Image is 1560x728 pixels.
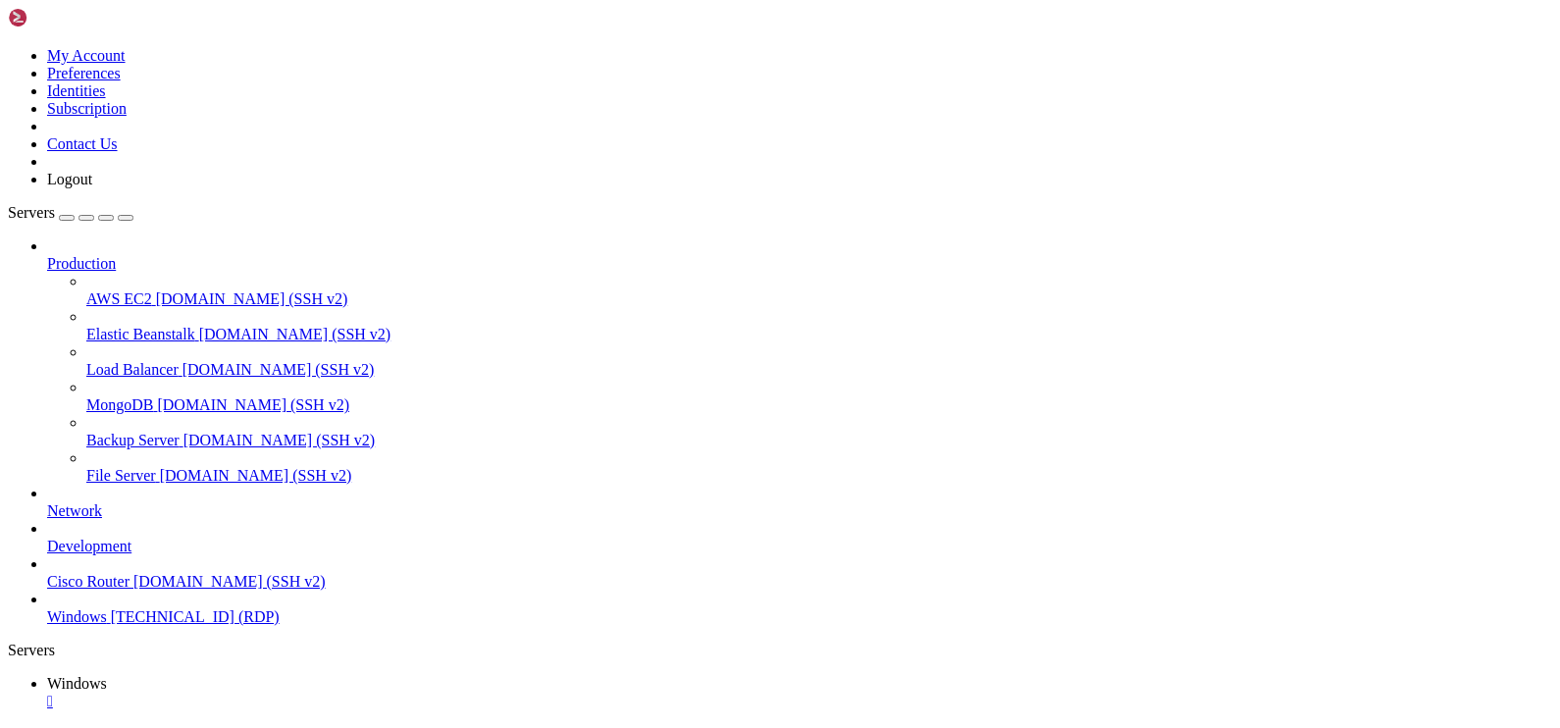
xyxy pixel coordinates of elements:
span: Cisco Router [47,573,130,590]
li: Load Balancer [DOMAIN_NAME] (SSH v2) [86,343,1552,379]
span: Development [47,538,131,554]
a: Contact Us [47,135,118,152]
a: Backup Server [DOMAIN_NAME] (SSH v2) [86,432,1552,449]
span: [DOMAIN_NAME] (SSH v2) [133,573,326,590]
li: File Server [DOMAIN_NAME] (SSH v2) [86,449,1552,485]
span: AWS EC2 [86,290,152,307]
span: [DOMAIN_NAME] (SSH v2) [182,361,375,378]
a: Identities [47,82,106,99]
a: Servers [8,204,133,221]
li: AWS EC2 [DOMAIN_NAME] (SSH v2) [86,273,1552,308]
span: Windows [47,675,107,692]
a: Cisco Router [DOMAIN_NAME] (SSH v2) [47,573,1552,591]
span: Elastic Beanstalk [86,326,195,342]
a: Development [47,538,1552,555]
span: Backup Server [86,432,180,448]
li: MongoDB [DOMAIN_NAME] (SSH v2) [86,379,1552,414]
li: Elastic Beanstalk [DOMAIN_NAME] (SSH v2) [86,308,1552,343]
a: My Account [47,47,126,64]
span: Production [47,255,116,272]
li: Windows [TECHNICAL_ID] (RDP) [47,591,1552,626]
li: Production [47,237,1552,485]
div: Servers [8,642,1552,659]
span: MongoDB [86,396,153,413]
a: Load Balancer [DOMAIN_NAME] (SSH v2) [86,361,1552,379]
a: Network [47,502,1552,520]
a: Subscription [47,100,127,117]
a: Elastic Beanstalk [DOMAIN_NAME] (SSH v2) [86,326,1552,343]
span: Servers [8,204,55,221]
a:  [47,693,1552,710]
a: Preferences [47,65,121,81]
span: [DOMAIN_NAME] (SSH v2) [160,467,352,484]
a: MongoDB [DOMAIN_NAME] (SSH v2) [86,396,1552,414]
span: Network [47,502,102,519]
a: AWS EC2 [DOMAIN_NAME] (SSH v2) [86,290,1552,308]
a: Windows [TECHNICAL_ID] (RDP) [47,608,1552,626]
span: Load Balancer [86,361,179,378]
a: Production [47,255,1552,273]
a: Windows [47,675,1552,710]
span: [DOMAIN_NAME] (SSH v2) [183,432,376,448]
li: Backup Server [DOMAIN_NAME] (SSH v2) [86,414,1552,449]
span: [TECHNICAL_ID] (RDP) [111,608,280,625]
a: File Server [DOMAIN_NAME] (SSH v2) [86,467,1552,485]
img: Shellngn [8,8,121,27]
a: Logout [47,171,92,187]
span: [DOMAIN_NAME] (SSH v2) [157,396,349,413]
li: Cisco Router [DOMAIN_NAME] (SSH v2) [47,555,1552,591]
li: Development [47,520,1552,555]
span: Windows [47,608,107,625]
li: Network [47,485,1552,520]
span: [DOMAIN_NAME] (SSH v2) [156,290,348,307]
span: File Server [86,467,156,484]
span: [DOMAIN_NAME] (SSH v2) [199,326,391,342]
